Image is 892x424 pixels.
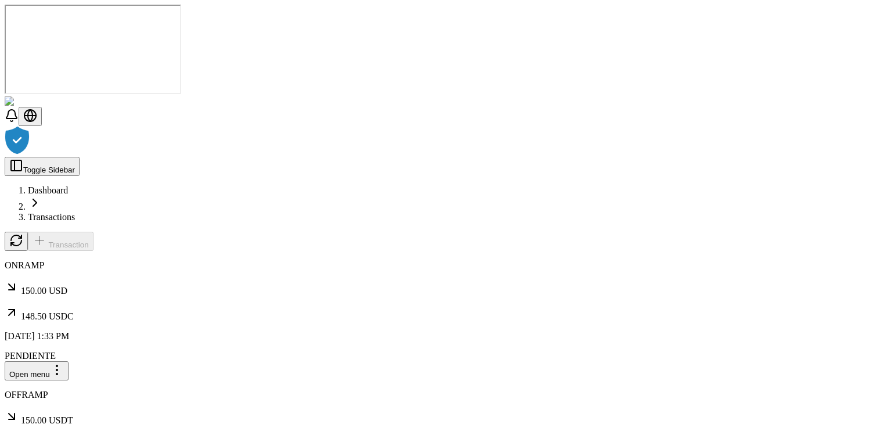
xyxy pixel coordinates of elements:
span: Transaction [48,240,88,249]
nav: breadcrumb [5,185,887,222]
p: 150.00 USD [5,280,887,296]
a: Dashboard [28,185,68,195]
a: Transactions [28,212,75,222]
span: Toggle Sidebar [23,166,75,174]
p: OFFRAMP [5,390,887,400]
p: 148.50 USDC [5,306,887,322]
span: Open menu [9,370,50,379]
button: Toggle Sidebar [5,157,80,176]
p: ONRAMP [5,260,887,271]
button: Open menu [5,361,69,380]
div: PENDIENTE [5,351,887,361]
img: ShieldPay Logo [5,96,74,107]
button: Transaction [28,232,93,251]
p: [DATE] 1:33 PM [5,331,887,342]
